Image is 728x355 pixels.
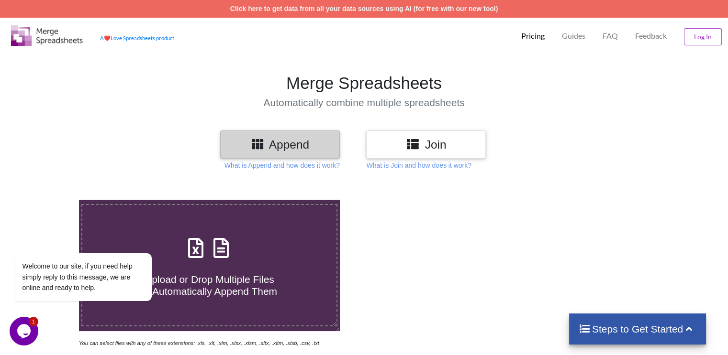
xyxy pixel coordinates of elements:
button: Log In [684,28,722,45]
h4: Steps to Get Started [579,323,697,335]
p: What is Join and how does it work? [366,161,471,170]
img: Logo.png [11,25,83,46]
span: heart [104,35,111,41]
i: You can select files with any of these extensions: .xls, .xlt, .xlm, .xlsx, .xlsm, .xltx, .xltm, ... [79,340,319,346]
p: Guides [562,31,585,41]
iframe: chat widget [10,317,40,345]
h3: Append [227,138,333,151]
h3: Join [373,138,479,151]
a: Click here to get data from all your data sources using AI (for free with our new tool) [230,5,498,12]
span: Upload or Drop Multiple Files to Automatically Append Them [142,274,277,297]
span: Feedback [635,32,667,40]
p: Pricing [521,31,545,41]
iframe: chat widget [10,167,182,312]
a: AheartLove Spreadsheets product [100,35,174,41]
p: What is Append and how does it work? [224,161,340,170]
p: FAQ [603,31,618,41]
